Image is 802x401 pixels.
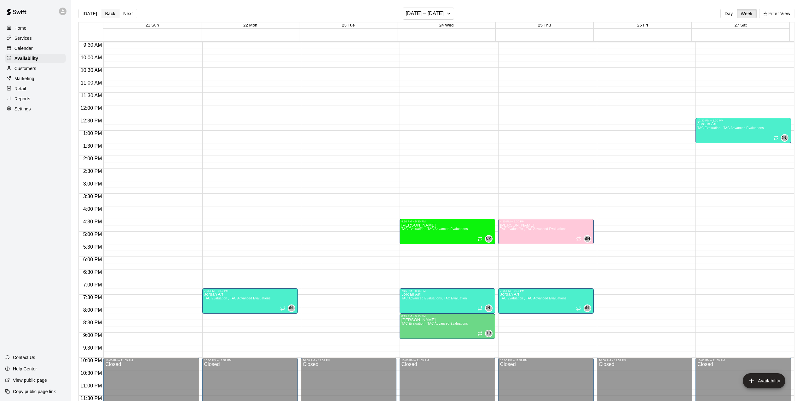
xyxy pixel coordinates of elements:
span: 5:00 PM [82,232,104,237]
p: Marketing [14,75,34,82]
div: Availability [5,54,66,63]
a: Retail [5,84,66,93]
div: 10:00 PM – 11:59 PM [401,359,493,362]
div: 10:00 PM – 11:59 PM [599,359,690,362]
div: 10:00 PM – 11:59 PM [697,359,789,362]
span: 11:00 AM [79,80,104,86]
div: Jordan Art [584,304,591,312]
p: Reports [14,96,30,102]
div: 7:15 PM – 8:15 PM: Available [400,288,495,314]
span: Recurring availability [477,236,482,241]
span: Recurring availability [280,306,285,311]
button: [DATE] [78,9,101,18]
button: Day [720,9,737,18]
div: 7:15 PM – 8:15 PM [401,289,493,292]
div: Jordan Art [288,304,295,312]
span: 11:30 PM [79,396,103,401]
button: Back [101,9,119,18]
span: [PERSON_NAME] [275,305,308,311]
span: 10:30 AM [79,68,104,73]
span: TAC Evaluation , TAC Advanced Evaluations [204,297,271,300]
p: Settings [14,106,31,112]
a: Customers [5,64,66,73]
div: Calendar [5,44,66,53]
span: [PERSON_NAME] [571,305,604,311]
span: 9:30 PM [82,345,104,351]
span: BH [585,236,590,242]
span: 1:00 PM [82,131,104,136]
button: [DATE] – [DATE] [403,8,454,20]
span: 27 Sat [735,23,747,27]
span: 4:00 PM [82,206,104,212]
button: 24 Wed [439,23,454,27]
span: 11:00 PM [79,383,103,388]
span: 1:30 PM [82,143,104,149]
button: Next [119,9,137,18]
span: Recurring availability [477,331,482,336]
p: Availability [14,55,38,62]
h6: [DATE] – [DATE] [406,9,444,18]
span: 5:30 PM [82,244,104,250]
span: 12:30 PM [79,118,103,123]
p: Retail [14,86,26,92]
span: Recurring availability [576,236,581,241]
button: 26 Fri [637,23,648,27]
button: add [743,373,785,388]
a: Reports [5,94,66,103]
p: Help Center [13,366,37,372]
span: 2:00 PM [82,156,104,161]
div: Todd Burdette [485,330,493,337]
span: Recurring availability [773,135,778,140]
span: CK [486,236,491,242]
div: 4:30 PM – 5:30 PM [401,220,493,223]
button: 25 Thu [538,23,551,27]
p: Copy public page link [13,388,56,395]
div: 8:15 PM – 9:15 PM [401,315,493,318]
span: TAC Advanced Evaluations, TAC Evaluation [401,297,467,300]
span: 3:00 PM [82,181,104,186]
div: 10:00 PM – 11:59 PM [204,359,296,362]
div: 7:15 PM – 8:15 PM: Available [202,288,298,314]
div: 10:00 PM – 11:59 PM [105,359,197,362]
span: TAC Evaluation , TAC Advanced Evaluations [401,322,468,325]
div: 12:30 PM – 1:30 PM: Available [695,118,791,143]
span: 10:30 PM [79,370,103,376]
span: 10:00 PM [79,358,103,363]
button: Filter View [759,9,794,18]
p: Home [14,25,26,31]
span: TAC Evaluation , TAC Advanced Evaluations [500,227,567,231]
p: Customers [14,65,36,72]
div: 7:15 PM – 8:15 PM [500,289,592,292]
p: Calendar [14,45,33,51]
span: 10:00 AM [79,55,104,60]
span: 4:30 PM [82,219,104,224]
a: Services [5,33,66,43]
a: Home [5,23,66,33]
span: Recurring availability [477,306,482,311]
button: 23 Tue [342,23,355,27]
span: TAC Evaluation , TAC Advanced Evaluations [697,126,764,130]
span: Recurring availability [576,306,581,311]
span: 6:30 PM [82,269,104,275]
button: 22 Mon [243,23,257,27]
span: 11:30 AM [79,93,104,98]
a: Settings [5,104,66,114]
span: 12:00 PM [79,105,103,111]
span: 9:30 AM [82,42,104,48]
div: 8:15 PM – 9:15 PM: Available [400,314,495,339]
span: TAC Evaluation , TAC Advanced Evaluations [500,297,567,300]
div: 7:15 PM – 8:15 PM: Available [498,288,594,314]
span: 8:00 PM [82,307,104,313]
span: TAC Evaluation , TAC Advanced Evaluations [401,227,468,231]
div: 4:30 PM – 5:30 PM: Available [498,219,594,244]
div: 4:30 PM – 5:30 PM: Available [400,219,495,244]
div: 4:30 PM – 5:30 PM [500,220,592,223]
button: 21 Sun [146,23,159,27]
